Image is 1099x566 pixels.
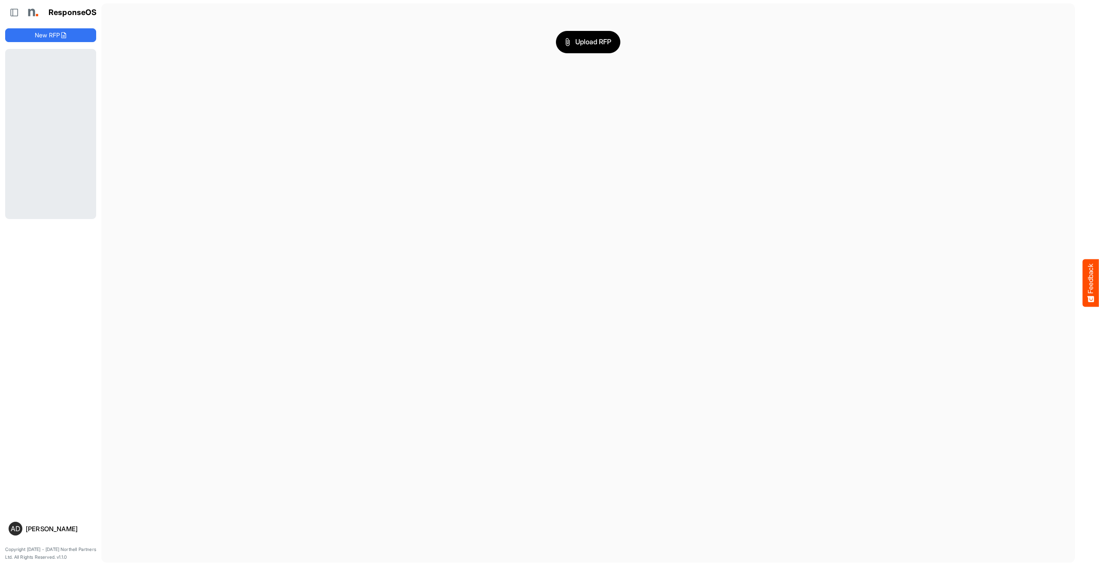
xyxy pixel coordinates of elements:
[565,37,611,48] span: Upload RFP
[556,31,620,53] button: Upload RFP
[24,4,41,21] img: Northell
[11,525,20,532] span: AD
[5,49,96,219] div: Loading...
[5,28,96,42] button: New RFP
[26,526,93,532] div: [PERSON_NAME]
[5,546,96,561] p: Copyright [DATE] - [DATE] Northell Partners Ltd. All Rights Reserved. v1.1.0
[1083,259,1099,307] button: Feedback
[49,8,97,17] h1: ResponseOS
